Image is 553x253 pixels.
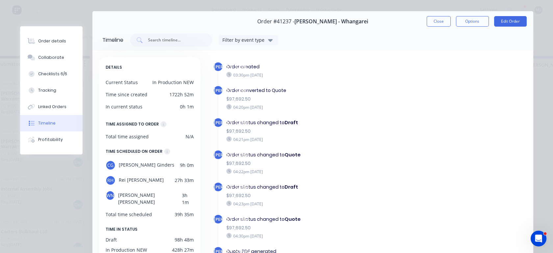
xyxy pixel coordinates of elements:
div: $97,692.50 [226,160,420,167]
div: In current status [106,103,142,110]
div: Profitability [38,137,63,143]
div: TIME SCHEDULED ON ORDER [106,148,163,155]
div: Timeline [102,36,123,44]
div: Total time assigned [106,133,149,140]
div: CG [106,160,115,170]
div: Checklists 6/6 [38,71,67,77]
span: [PERSON_NAME] [214,64,249,70]
button: Collaborate [20,49,83,66]
div: 03:30pm [DATE] [226,72,420,78]
div: Order details [38,38,66,44]
span: Order #41237 - [257,18,294,25]
div: TIME ASSIGNED TO ORDER [106,121,159,128]
div: 04:22pm [DATE] [226,169,420,174]
b: Draft [285,119,298,126]
div: 04:21pm [DATE] [226,136,420,142]
div: Order status changed to [226,151,420,158]
div: Order created [226,63,420,70]
div: $97,692.50 [226,192,420,199]
div: $97,692.50 [226,128,420,135]
b: Quote [285,151,301,158]
span: TIME IN STATUS [106,226,138,233]
span: [PERSON_NAME] Ginders [119,160,174,170]
div: 27h 33m [175,175,194,185]
button: Profitability [20,131,83,148]
span: Rei [PERSON_NAME] [119,175,164,185]
button: Timeline [20,115,83,131]
span: [PERSON_NAME] [214,216,249,222]
div: Filter by event type [222,36,266,43]
div: Order status changed to [226,184,420,191]
div: 1722h 52m [169,91,194,98]
div: 04:23pm [DATE] [226,201,420,207]
div: N/A [186,133,194,140]
div: Collaborate [38,55,64,60]
div: Order status changed to [226,216,420,223]
span: [PERSON_NAME] [214,87,249,94]
span: [PERSON_NAME] - Whangarei [294,18,368,25]
button: Checklists 6/6 [20,66,83,82]
div: 04:20pm [DATE] [226,104,420,110]
div: Current Status [106,79,138,86]
span: DETAILS [106,64,122,71]
b: Quote [285,216,301,222]
button: Tracking [20,82,83,99]
button: Linked Orders [20,99,83,115]
div: Linked Orders [38,104,66,110]
span: [PERSON_NAME] [214,152,249,158]
div: In Production NEW [152,79,194,86]
div: 0h 1m [180,103,194,110]
div: Tracking [38,87,56,93]
button: Filter by event type [219,35,278,45]
div: 39h 35m [175,211,194,218]
button: Options [456,16,489,27]
div: $97,692.50 [226,224,420,231]
iframe: Intercom live chat [531,231,546,246]
div: Order converted to Quote [226,87,420,94]
div: WN [106,191,115,200]
div: 3h 1m [182,191,194,206]
input: Search timeline... [147,37,202,43]
b: Draft [285,184,298,190]
div: RH [106,175,115,185]
button: Close [427,16,451,27]
div: Time since created [106,91,147,98]
div: Total time scheduled [106,211,152,218]
span: [PERSON_NAME] [214,120,249,126]
button: Edit Order [494,16,527,27]
div: 9h 0m [180,160,194,170]
span: [PERSON_NAME] [214,184,249,190]
button: Order details [20,33,83,49]
div: 98h 48m [175,236,194,243]
div: Order status changed to [226,119,420,126]
span: [PERSON_NAME] [PERSON_NAME] [118,191,182,206]
div: Timeline [38,120,56,126]
div: 04:30pm [DATE] [226,233,420,239]
div: Draft [106,236,117,243]
div: $97,692.50 [226,96,420,103]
